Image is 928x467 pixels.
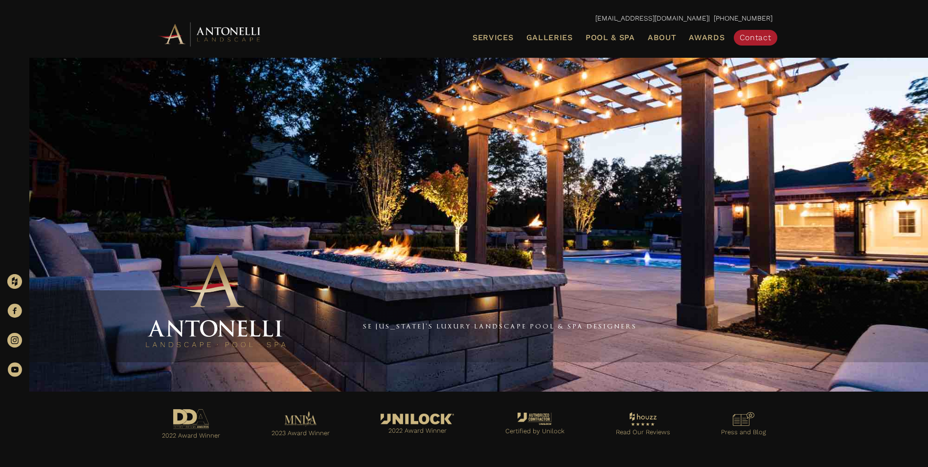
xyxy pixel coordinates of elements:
[490,410,581,440] a: Go to https://antonellilandscape.com/unilock-authorized-contractor/
[689,33,724,42] span: Awards
[600,410,686,441] a: Go to https://www.houzz.com/professionals/landscape-architects-and-landscape-designers/antonelli-...
[705,410,782,441] a: Go to https://antonellilandscape.com/press-media/
[363,322,637,330] a: SE [US_STATE]'s Luxury Landscape Pool & Spa Designers
[146,406,236,444] a: Go to https://antonellilandscape.com/pool-and-spa/executive-sweet/
[595,14,708,22] a: [EMAIL_ADDRESS][DOMAIN_NAME]
[526,33,573,42] span: Galleries
[7,274,22,289] img: Houzz
[156,21,264,47] img: Antonelli Horizontal Logo
[522,31,577,44] a: Galleries
[648,34,677,42] span: About
[734,30,777,46] a: Contact
[365,411,470,439] a: Go to https://antonellilandscape.com/featured-projects/the-white-house/
[255,409,345,442] a: Go to https://antonellilandscape.com/pool-and-spa/dont-stop-believing/
[685,31,728,44] a: Awards
[644,31,680,44] a: About
[740,33,771,42] span: Contact
[473,34,514,42] span: Services
[469,31,518,44] a: Services
[582,31,639,44] a: Pool & Spa
[156,12,772,25] p: | [PHONE_NUMBER]
[586,33,635,42] span: Pool & Spa
[142,251,289,352] img: Antonelli Stacked Logo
